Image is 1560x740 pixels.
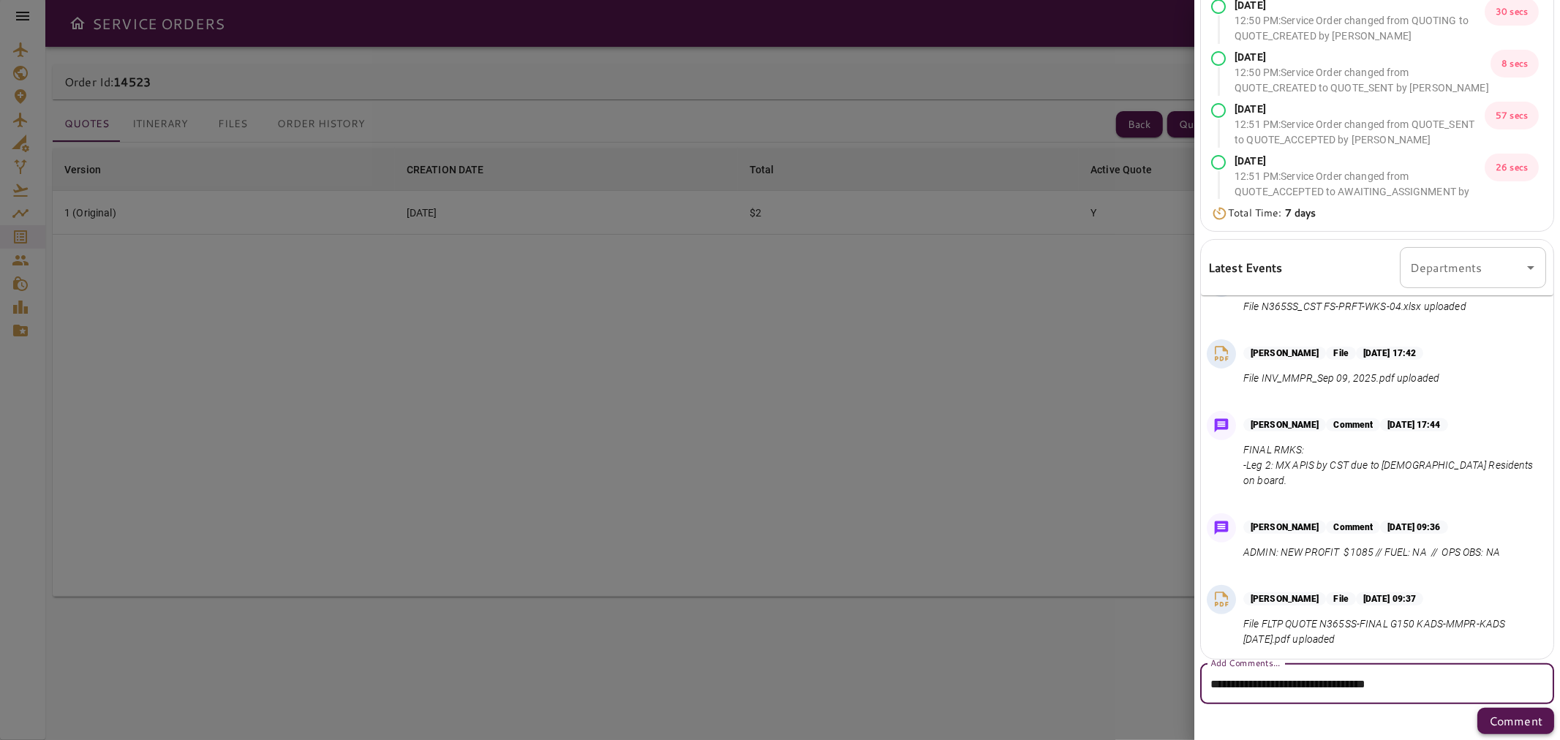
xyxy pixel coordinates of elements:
[1485,154,1539,181] p: 26 secs
[1228,205,1316,221] p: Total Time:
[1235,50,1491,65] p: [DATE]
[1380,521,1447,534] p: [DATE] 09:36
[1210,657,1280,669] label: Add Comments...
[1243,521,1326,534] p: [PERSON_NAME]
[1208,258,1283,277] h6: Latest Events
[1485,102,1539,129] p: 57 secs
[1326,418,1380,431] p: Comment
[1211,415,1232,436] img: Message Icon
[1380,418,1447,431] p: [DATE] 17:44
[1356,347,1423,360] p: [DATE] 17:42
[1243,299,1466,314] p: File N365SS_CST FS-PRFT-WKS-04.xlsx uploaded
[1243,418,1326,431] p: [PERSON_NAME]
[1211,518,1232,538] img: Message Icon
[1210,343,1232,365] img: PDF File
[1491,50,1539,78] p: 8 secs
[1235,154,1485,169] p: [DATE]
[1235,65,1491,96] p: 12:50 PM : Service Order changed from QUOTE_CREATED to QUOTE_SENT by [PERSON_NAME]
[1235,102,1485,117] p: [DATE]
[1235,117,1485,148] p: 12:51 PM : Service Order changed from QUOTE_SENT to QUOTE_ACCEPTED by [PERSON_NAME]
[1285,205,1316,220] b: 7 days
[1210,589,1232,611] img: PDF File
[1489,712,1542,730] p: Comment
[1521,257,1541,278] button: Open
[1326,521,1380,534] p: Comment
[1211,206,1228,221] img: Timer Icon
[1243,347,1326,360] p: [PERSON_NAME]
[1326,592,1355,605] p: File
[1356,592,1423,605] p: [DATE] 09:37
[1477,708,1554,734] button: Comment
[1243,592,1326,605] p: [PERSON_NAME]
[1235,13,1485,44] p: 12:50 PM : Service Order changed from QUOTING to QUOTE_CREATED by [PERSON_NAME]
[1235,169,1485,215] p: 12:51 PM : Service Order changed from QUOTE_ACCEPTED to AWAITING_ASSIGNMENT by [PERSON_NAME]
[1243,616,1540,647] p: File FLTP QUOTE N365SS-FINAL G150 KADS-MMPR-KADS [DATE].pdf uploaded
[1243,545,1500,560] p: ADMIN: NEW PROFIT $1085 // FUEL: NA // OPS OBS: NA
[1243,442,1540,488] p: FINAL RMKS: -Leg 2: MX APIS by CST due to [DEMOGRAPHIC_DATA] Residents on board.
[1243,371,1439,386] p: File INV_MMPR_Sep 09, 2025.pdf uploaded
[1326,347,1355,360] p: File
